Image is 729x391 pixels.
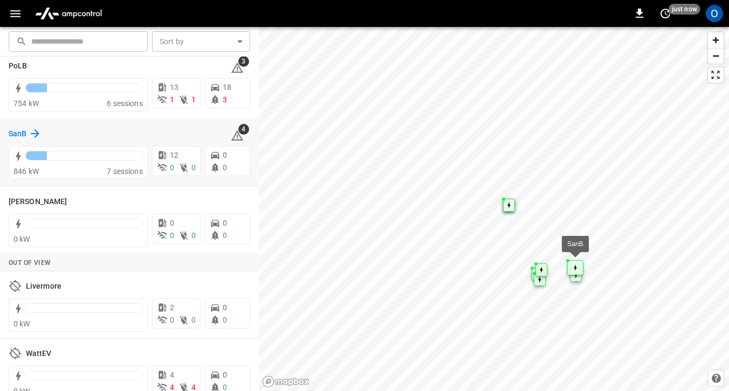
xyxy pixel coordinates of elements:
span: 0 [170,316,174,324]
span: 0 [223,231,227,240]
h6: PoLB [9,60,27,72]
span: 0 [223,316,227,324]
img: ampcontrol.io logo [31,3,106,24]
a: Mapbox homepage [262,375,310,388]
h6: Vernon [9,196,67,208]
canvas: Map [259,27,729,391]
span: 12 [170,151,178,159]
span: 0 [223,303,227,312]
span: 0 [223,163,227,172]
span: 18 [223,83,231,92]
span: 0 [191,231,196,240]
div: Map marker [534,273,546,286]
div: Map marker [567,260,583,275]
span: 0 [223,151,227,159]
span: 6 sessions [107,99,143,108]
div: profile-icon [706,5,723,22]
button: set refresh interval [657,5,674,22]
span: 1 [191,95,196,104]
span: 0 [191,163,196,172]
span: 2 [170,303,174,312]
span: 0 [170,219,174,227]
span: 3 [223,95,227,104]
span: 0 [170,163,174,172]
span: 4 [238,124,249,135]
span: 4 [170,371,174,379]
span: 0 [223,371,227,379]
span: 0 kW [13,319,30,328]
h6: WattEV [26,348,52,360]
div: Map marker [532,268,544,281]
span: 0 kW [13,235,30,243]
button: Zoom out [708,48,724,64]
div: Map marker [570,269,582,282]
span: 13 [170,83,178,92]
span: 0 [223,219,227,227]
span: 0 [170,231,174,240]
div: SanB [567,239,583,249]
button: Zoom in [708,32,724,48]
span: 7 sessions [107,167,143,176]
span: just now [669,4,700,15]
div: Map marker [503,199,515,212]
span: 846 kW [13,167,39,176]
span: 1 [170,95,174,104]
div: Map marker [535,263,547,276]
span: 3 [238,56,249,67]
span: 0 [191,316,196,324]
strong: Out of View [9,259,51,267]
h6: SanB [9,128,26,140]
h6: Livermore [26,281,61,292]
span: 754 kW [13,99,39,108]
span: Zoom out [708,48,724,64]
